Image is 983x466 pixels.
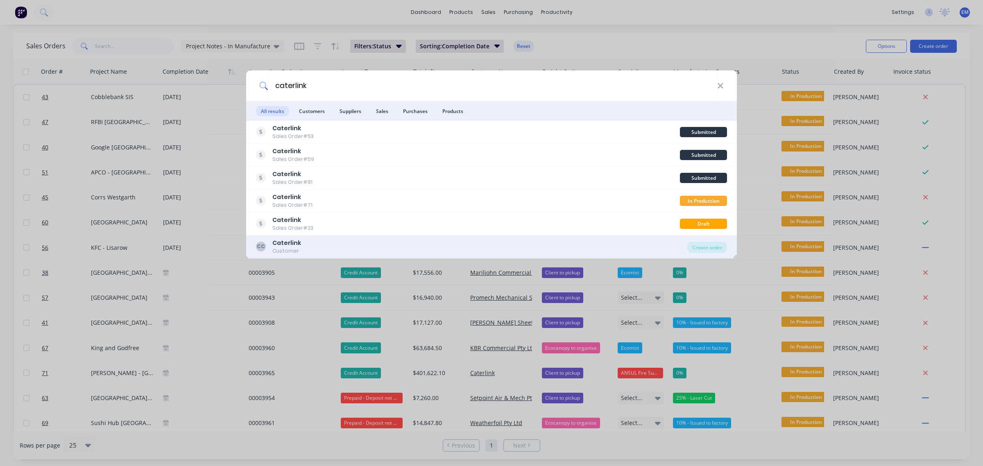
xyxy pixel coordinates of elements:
[272,156,314,163] div: Sales Order #59
[272,239,301,247] b: Caterlink
[272,179,313,186] div: Sales Order #81
[272,170,301,178] b: Caterlink
[272,201,313,209] div: Sales Order #71
[680,173,727,183] div: Submitted
[268,70,717,101] input: Start typing a customer or supplier name to create a new order...
[680,127,727,137] div: Submitted
[272,193,301,201] b: Caterlink
[437,106,468,116] span: Products
[680,196,727,206] div: In Production
[680,219,727,229] div: Draft
[680,150,727,160] div: Submitted
[256,106,289,116] span: All results
[272,216,301,224] b: Caterlink
[294,106,330,116] span: Customers
[272,133,314,140] div: Sales Order #53
[272,124,301,132] b: Caterlink
[272,247,301,255] div: Customer
[398,106,433,116] span: Purchases
[371,106,393,116] span: Sales
[256,242,266,251] div: CC
[272,224,313,232] div: Sales Order #23
[272,147,301,155] b: Caterlink
[335,106,366,116] span: Suppliers
[687,242,727,253] div: Create order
